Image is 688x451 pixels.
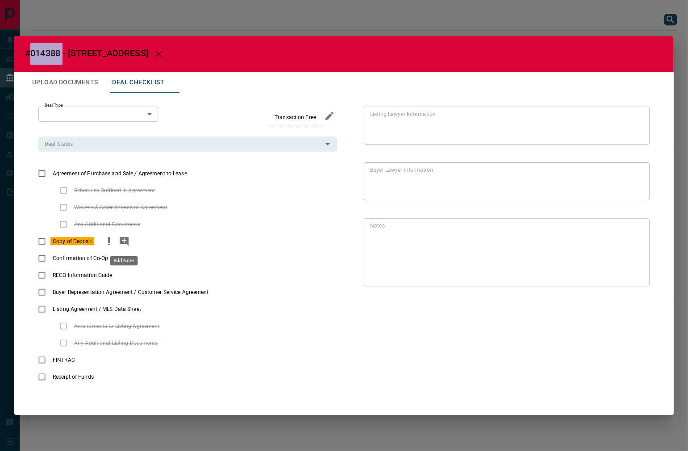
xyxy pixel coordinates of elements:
[25,72,105,93] button: Upload Documents
[50,356,77,364] span: FINTRAC
[50,170,189,178] span: Agreement of Purchase and Sale / Agreement to Lease
[72,322,162,330] span: Amendments to Listing Agreement
[72,220,142,228] span: Any Additional Documents
[110,256,138,265] div: Add Note
[50,254,110,262] span: Confirmation of Co-Op
[72,339,160,347] span: Any Additional Listing Documents
[370,110,640,141] textarea: text field
[101,233,117,250] button: priority
[321,138,334,150] button: Open
[50,305,143,313] span: Listing Agreement / MLS Data Sheet
[322,108,337,124] button: edit
[72,186,158,194] span: Schedules Outlined in Agreement
[50,237,94,245] span: Copy of Deposit
[105,72,171,93] button: Deal Checklist
[25,48,148,58] span: #014388 - [STREET_ADDRESS]
[50,288,211,296] span: Buyer Representation Agreement / Customer Service Agreement
[50,373,96,381] span: Receipt of Funds
[38,107,158,122] div: -
[50,271,114,279] span: RECO Information Guide
[45,103,63,108] label: Deal Type
[72,203,170,211] span: Waivers & Amendments to Agreement
[370,222,640,282] textarea: text field
[370,166,640,196] textarea: text field
[117,233,132,250] button: add note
